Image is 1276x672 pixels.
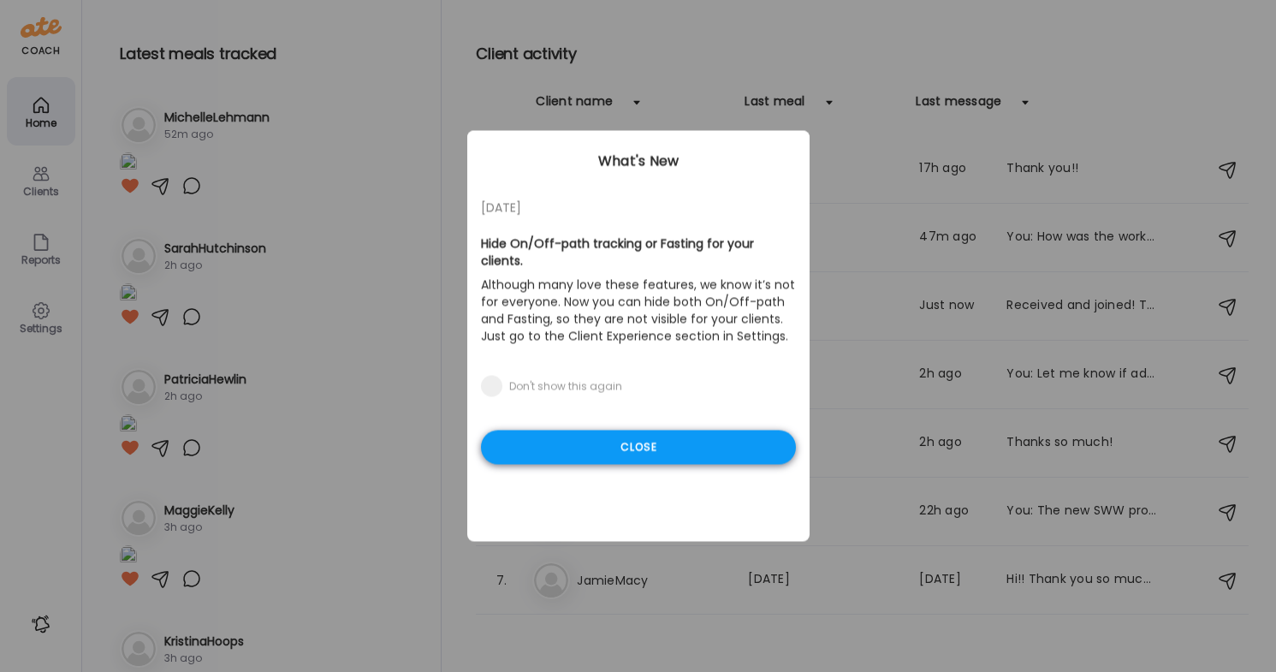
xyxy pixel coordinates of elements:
[481,431,796,465] div: Close
[481,273,796,348] p: Although many love these features, we know it’s not for everyone. Now you can hide both On/Off-pa...
[509,380,622,394] div: Don't show this again
[467,152,810,172] div: What's New
[481,198,796,218] div: [DATE]
[481,235,754,270] b: Hide On/Off-path tracking or Fasting for your clients.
